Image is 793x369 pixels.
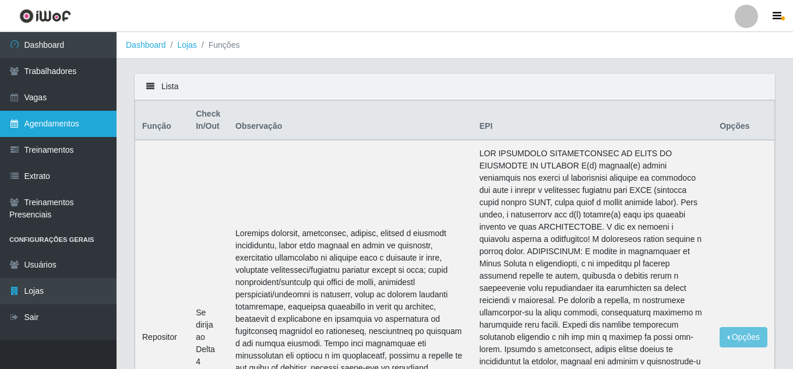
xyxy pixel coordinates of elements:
[117,32,793,59] nav: breadcrumb
[228,101,473,140] th: Observação
[473,101,713,140] th: EPI
[197,39,240,51] li: Funções
[135,101,189,140] th: Função
[720,327,767,347] button: Opções
[713,101,774,140] th: Opções
[135,73,775,100] div: Lista
[177,40,196,50] a: Lojas
[189,101,228,140] th: Check In/Out
[126,40,166,50] a: Dashboard
[19,9,71,23] img: CoreUI Logo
